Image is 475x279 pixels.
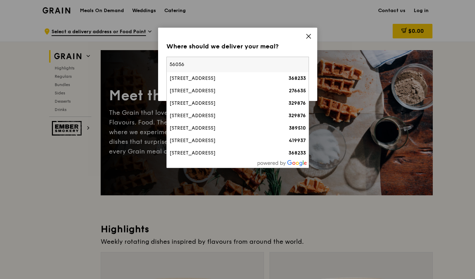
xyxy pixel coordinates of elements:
strong: 368233 [289,75,306,81]
strong: 276635 [289,88,306,94]
strong: 419937 [289,138,306,143]
div: [STREET_ADDRESS] [170,87,272,94]
div: Where should we deliver your meal? [166,41,309,51]
div: [STREET_ADDRESS] [170,100,272,107]
div: [STREET_ADDRESS] [170,112,272,119]
div: [STREET_ADDRESS] [170,125,272,132]
strong: 329876 [289,100,306,106]
strong: 368233 [289,150,306,156]
strong: 389510 [289,125,306,131]
strong: 329876 [289,113,306,119]
div: [STREET_ADDRESS] [170,75,272,82]
img: powered-by-google.60e8a832.png [257,160,307,166]
div: [STREET_ADDRESS] [170,137,272,144]
div: [STREET_ADDRESS] [170,150,272,157]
